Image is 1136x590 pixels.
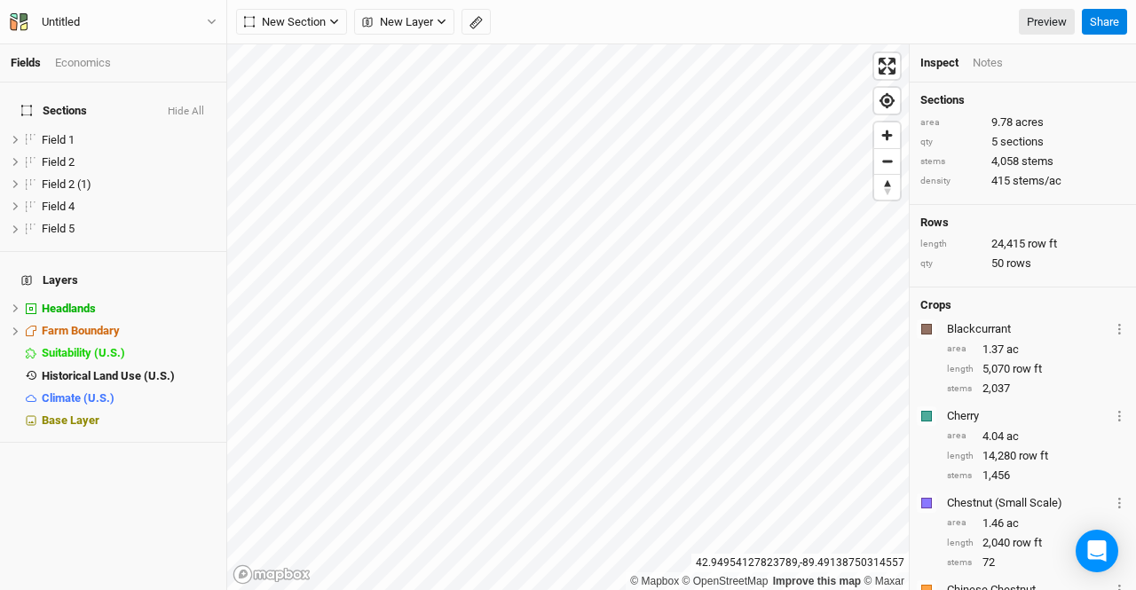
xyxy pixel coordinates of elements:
[973,55,1003,71] div: Notes
[947,468,1125,484] div: 1,456
[42,222,75,235] span: Field 5
[864,575,904,587] a: Maxar
[9,12,217,32] button: Untitled
[947,363,974,376] div: length
[947,429,974,443] div: area
[42,177,216,192] div: Field 2 (1)
[947,556,974,570] div: stems
[947,342,974,356] div: area
[947,382,974,396] div: stems
[1015,114,1044,130] span: acres
[42,324,216,338] div: Farm Boundary
[11,56,41,69] a: Fields
[947,555,1125,570] div: 72
[920,93,1125,107] h4: Sections
[42,369,216,383] div: Historical Land Use (U.S.)
[947,361,1125,377] div: 5,070
[362,13,433,31] span: New Layer
[1006,342,1019,358] span: ac
[244,13,326,31] span: New Section
[874,174,900,200] button: Reset bearing to north
[461,9,491,35] button: Shortcut: M
[947,342,1125,358] div: 1.37
[1006,429,1019,444] span: ac
[920,55,958,71] div: Inspect
[42,200,75,213] span: Field 4
[42,13,80,31] div: Untitled
[42,133,75,146] span: Field 1
[42,222,216,236] div: Field 5
[227,44,909,590] canvas: Map
[947,516,974,530] div: area
[42,324,120,337] span: Farm Boundary
[354,9,454,35] button: New Layer
[920,116,982,130] div: area
[1082,9,1127,35] button: Share
[42,177,91,191] span: Field 2 (1)
[42,155,216,169] div: Field 2
[21,104,87,118] span: Sections
[42,133,216,147] div: Field 1
[874,53,900,79] button: Enter fullscreen
[42,369,175,382] span: Historical Land Use (U.S.)
[947,535,1125,551] div: 2,040
[1006,256,1031,271] span: rows
[42,346,125,359] span: Suitability (U.S.)
[42,302,216,316] div: Headlands
[920,134,1125,150] div: 5
[920,173,1125,189] div: 415
[682,575,769,587] a: OpenStreetMap
[947,408,1110,424] div: Cherry
[691,554,909,572] div: 42.94954127823789 , -89.49138750314557
[630,575,679,587] a: Mapbox
[1019,448,1048,464] span: row ft
[1006,515,1019,531] span: ac
[11,263,216,298] h4: Layers
[920,256,1125,271] div: 50
[947,537,974,550] div: length
[42,413,99,427] span: Base Layer
[55,55,111,71] div: Economics
[42,391,114,405] span: Climate (U.S.)
[920,175,982,188] div: density
[874,122,900,148] button: Zoom in
[1114,405,1125,426] button: Crop Usage
[1000,134,1044,150] span: sections
[947,515,1125,531] div: 1.46
[947,448,1125,464] div: 14,280
[920,216,1125,230] h4: Rows
[42,391,216,405] div: Climate (U.S.)
[233,564,311,585] a: Mapbox logo
[920,114,1125,130] div: 9.78
[42,200,216,214] div: Field 4
[167,106,205,118] button: Hide All
[920,236,1125,252] div: 24,415
[920,298,951,312] h4: Crops
[1076,530,1118,572] div: Open Intercom Messenger
[1019,9,1075,35] a: Preview
[920,153,1125,169] div: 4,058
[1022,153,1053,169] span: stems
[236,9,347,35] button: New Section
[1028,236,1057,252] span: row ft
[1013,173,1061,189] span: stems/ac
[947,321,1110,337] div: Blackcurrant
[920,238,982,251] div: length
[874,88,900,114] button: Find my location
[42,155,75,169] span: Field 2
[920,257,982,271] div: qty
[1013,361,1042,377] span: row ft
[42,413,216,428] div: Base Layer
[874,175,900,200] span: Reset bearing to north
[947,495,1110,511] div: Chestnut (Small Scale)
[1114,492,1125,513] button: Crop Usage
[947,381,1125,397] div: 2,037
[947,469,974,483] div: stems
[920,136,982,149] div: qty
[947,429,1125,444] div: 4.04
[42,346,216,360] div: Suitability (U.S.)
[773,575,861,587] a: Improve this map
